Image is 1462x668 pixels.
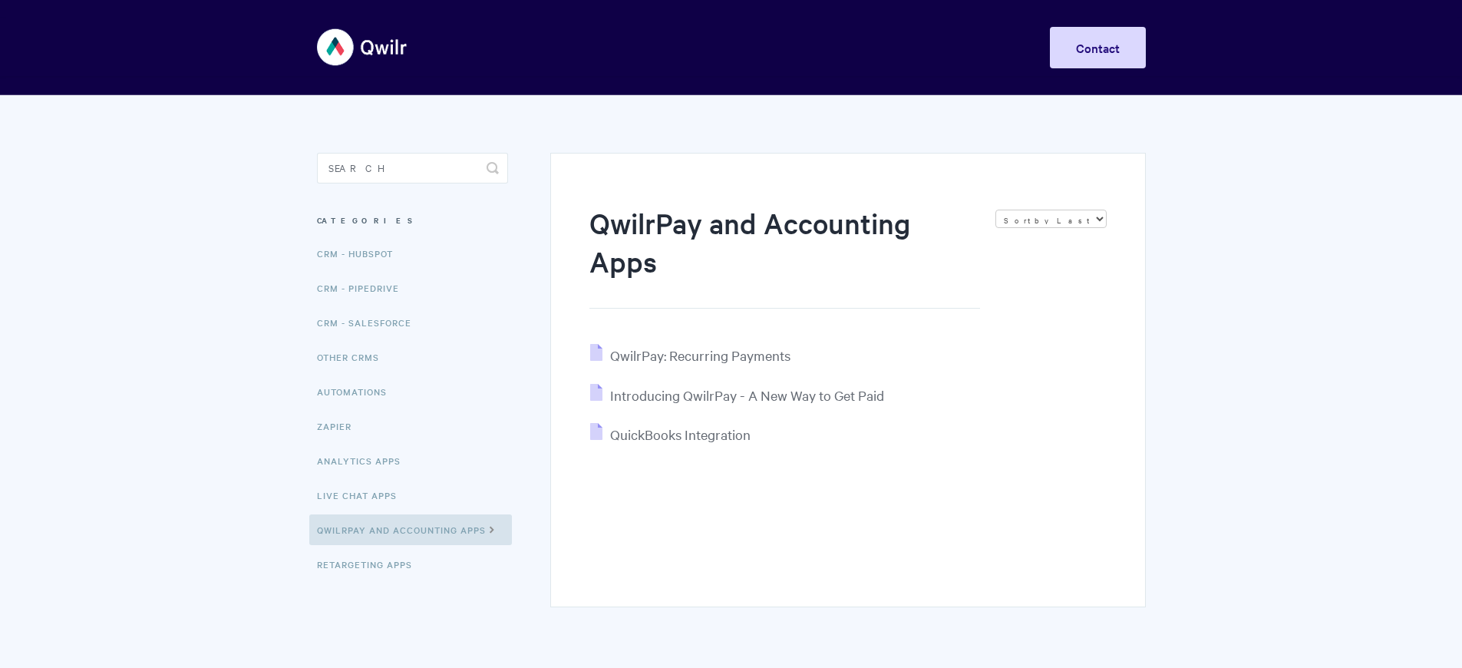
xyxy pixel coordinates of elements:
a: Zapier [317,411,363,441]
h1: QwilrPay and Accounting Apps [589,203,979,309]
a: QwilrPay and Accounting Apps [309,514,512,545]
a: CRM - Salesforce [317,307,423,338]
select: Page reloads on selection [995,210,1107,228]
a: Analytics Apps [317,445,412,476]
a: Introducing QwilrPay - A New Way to Get Paid [590,386,884,404]
span: QuickBooks Integration [610,425,751,443]
a: Retargeting Apps [317,549,424,580]
a: Contact [1050,27,1146,68]
span: QwilrPay: Recurring Payments [610,346,790,364]
input: Search [317,153,508,184]
img: Qwilr Help Center [317,18,408,76]
a: Other CRMs [317,342,391,372]
h3: Categories [317,207,508,234]
a: QuickBooks Integration [590,425,751,443]
a: Automations [317,376,398,407]
a: QwilrPay: Recurring Payments [590,346,790,364]
a: CRM - HubSpot [317,238,404,269]
a: Live Chat Apps [317,480,408,511]
span: Introducing QwilrPay - A New Way to Get Paid [610,386,884,404]
a: CRM - Pipedrive [317,273,411,303]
